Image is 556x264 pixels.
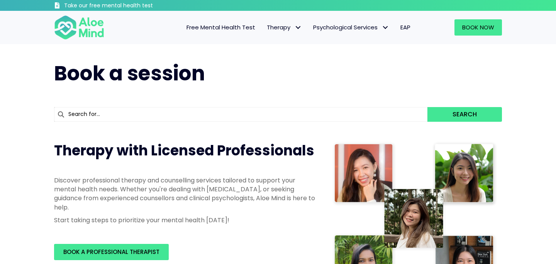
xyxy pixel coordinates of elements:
[54,216,317,225] p: Start taking steps to prioritize your mental health [DATE]!
[307,19,395,36] a: Psychological ServicesPsychological Services: submenu
[427,107,502,122] button: Search
[54,59,205,87] span: Book a session
[114,19,416,36] nav: Menu
[261,19,307,36] a: TherapyTherapy: submenu
[54,176,317,212] p: Discover professional therapy and counselling services tailored to support your mental health nee...
[54,107,427,122] input: Search for...
[313,23,389,31] span: Psychological Services
[462,23,494,31] span: Book Now
[54,15,104,40] img: Aloe mind Logo
[186,23,255,31] span: Free Mental Health Test
[54,2,194,11] a: Take our free mental health test
[292,22,303,33] span: Therapy: submenu
[54,141,314,160] span: Therapy with Licensed Professionals
[64,2,194,10] h3: Take our free mental health test
[380,22,391,33] span: Psychological Services: submenu
[54,244,169,260] a: BOOK A PROFESSIONAL THERAPIST
[400,23,410,31] span: EAP
[454,19,502,36] a: Book Now
[181,19,261,36] a: Free Mental Health Test
[63,248,159,256] span: BOOK A PROFESSIONAL THERAPIST
[267,23,302,31] span: Therapy
[395,19,416,36] a: EAP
